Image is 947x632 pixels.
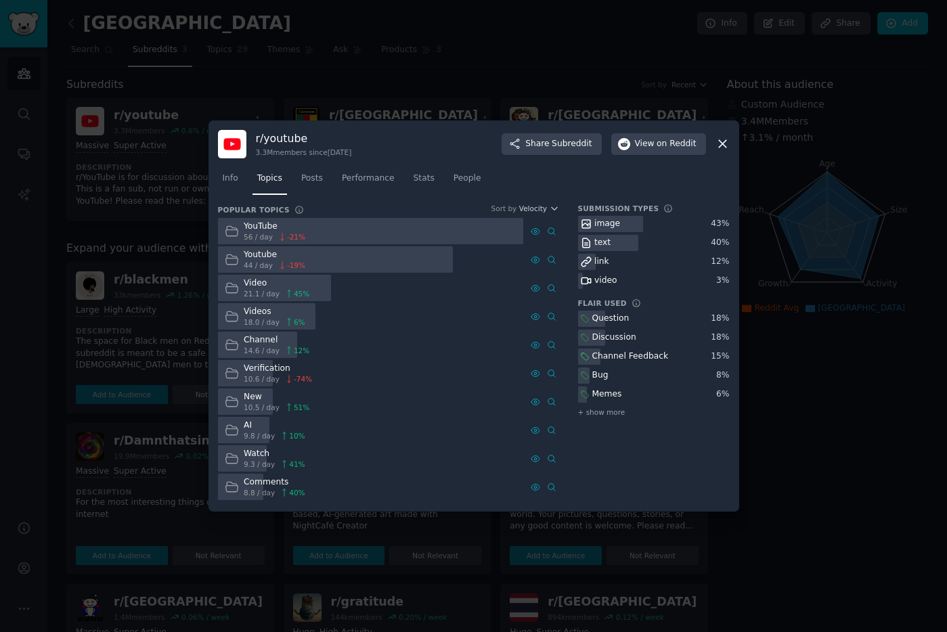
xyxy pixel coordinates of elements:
span: View [635,138,697,150]
button: ShareSubreddit [502,133,601,155]
span: on Reddit [657,138,696,150]
span: -74 % [294,374,312,384]
span: Posts [301,173,323,185]
span: 10.5 / day [244,403,280,412]
div: 6 % [716,388,729,401]
span: Performance [342,173,395,185]
div: Memes [592,388,622,401]
span: 9.8 / day [244,431,275,441]
div: Discussion [592,332,636,344]
span: 44 / day [244,261,273,270]
div: AI [244,420,305,432]
div: Verification [244,363,312,375]
div: Bug [592,369,609,382]
div: Question [592,313,630,325]
span: Share [525,138,592,150]
h3: r/ youtube [256,131,352,145]
div: link [594,256,609,268]
span: -19 % [287,261,305,270]
button: Viewon Reddit [611,133,706,155]
div: video [594,275,617,287]
span: Stats [414,173,435,185]
span: 56 / day [244,232,273,242]
span: 14.6 / day [244,346,280,355]
span: People [454,173,481,185]
span: 6 % [294,317,305,327]
div: Youtube [244,249,305,261]
h3: Flair Used [578,298,627,308]
span: 10 % [289,431,305,441]
div: Watch [244,448,305,460]
span: 8.8 / day [244,488,275,497]
span: 45 % [294,289,309,298]
h3: Popular Topics [218,205,290,215]
div: 43 % [711,218,729,230]
div: 3 % [716,275,729,287]
div: YouTube [244,221,305,233]
span: 51 % [294,403,309,412]
a: Topics [252,168,287,196]
div: 15 % [711,351,729,363]
span: 41 % [289,459,305,469]
a: Stats [409,168,439,196]
div: Sort by [491,204,517,213]
button: Velocity [519,204,559,213]
div: text [594,237,611,249]
div: 3.3M members since [DATE] [256,148,352,157]
img: youtube [218,130,246,158]
div: Videos [244,306,305,318]
div: Channel [244,334,309,346]
div: 12 % [711,256,729,268]
span: Subreddit [552,138,592,150]
div: 8 % [716,369,729,382]
span: Info [223,173,238,185]
a: Info [218,168,243,196]
div: 18 % [711,313,729,325]
span: + show more [578,407,625,417]
span: 18.0 / day [244,317,280,327]
a: Performance [337,168,399,196]
div: Channel Feedback [592,351,669,363]
div: 40 % [711,237,729,249]
div: Comments [244,476,305,489]
a: People [449,168,486,196]
span: 21.1 / day [244,289,280,298]
span: 9.3 / day [244,459,275,469]
h3: Submission Types [578,204,659,213]
span: 10.6 / day [244,374,280,384]
span: Topics [257,173,282,185]
span: 12 % [294,346,309,355]
div: New [244,391,309,403]
div: image [594,218,620,230]
div: Video [244,277,309,290]
span: Velocity [519,204,547,213]
div: 18 % [711,332,729,344]
span: -21 % [287,232,305,242]
a: Posts [296,168,328,196]
span: 40 % [289,488,305,497]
